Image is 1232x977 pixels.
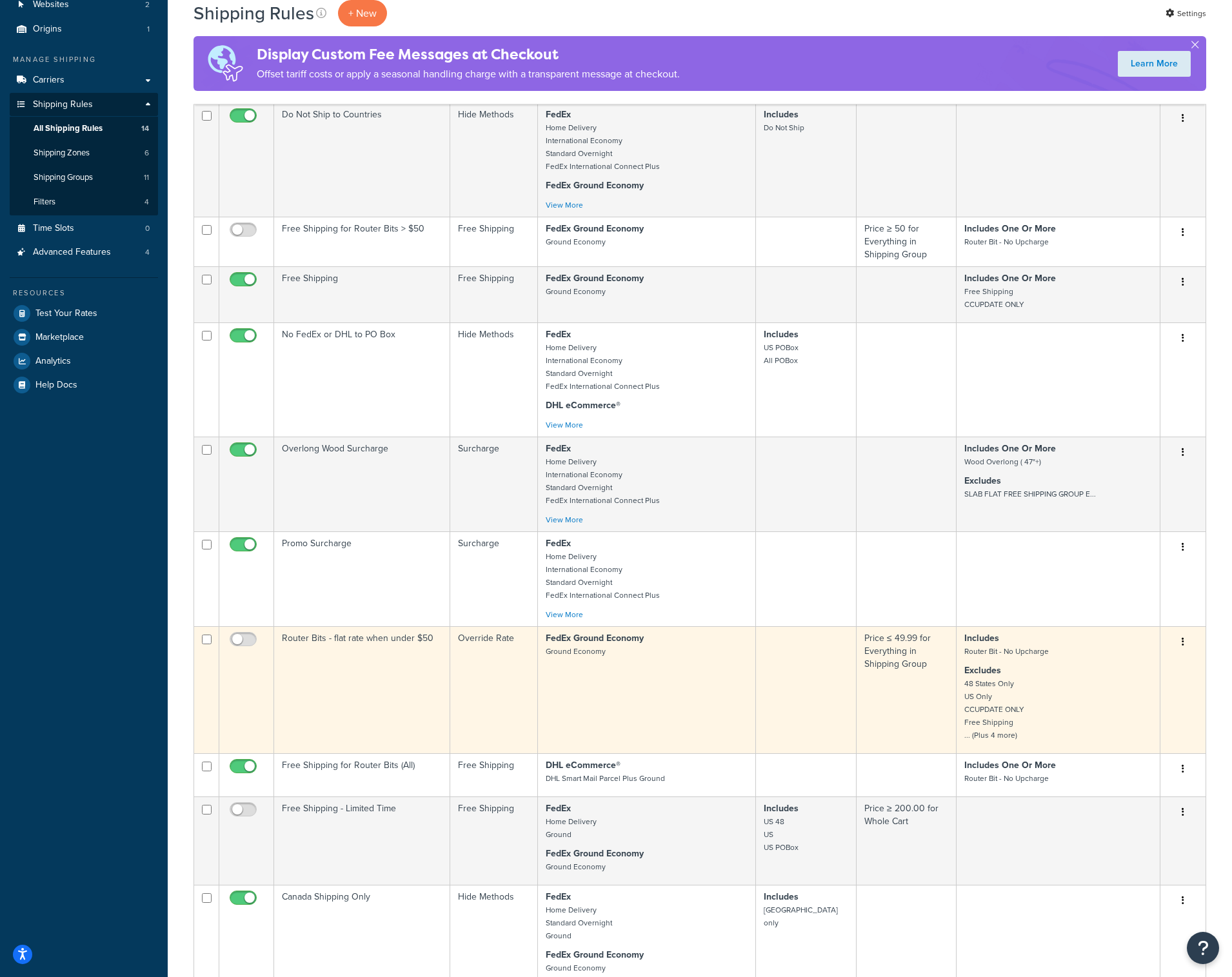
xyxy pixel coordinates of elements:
[194,36,257,91] img: duties-banner-06bc72dcb5fe05cb3f9472aba00be2ae8eb53ab6f0d8bb03d382ba314ac3c341.png
[1118,51,1191,77] a: Learn More
[964,664,1001,677] strong: Excludes
[33,75,65,86] span: Carriers
[10,241,158,264] li: Advanced Features
[10,166,158,190] li: Shipping Groups
[33,223,74,234] span: Time Slots
[546,456,660,506] small: Home Delivery International Economy Standard Overnight FedEx International Connect Plus
[34,197,55,208] span: Filters
[35,332,84,343] span: Marketplace
[546,537,571,550] strong: FedEx
[10,166,158,190] a: Shipping Groups 11
[764,108,799,121] strong: Includes
[274,103,450,217] td: Do Not Ship to Countries
[764,328,799,341] strong: Includes
[10,93,158,117] a: Shipping Rules
[546,904,612,942] small: Home Delivery Standard Overnight Ground
[34,123,103,134] span: All Shipping Rules
[546,442,571,455] strong: FedEx
[546,802,571,815] strong: FedEx
[450,322,538,437] td: Hide Methods
[964,758,1056,772] strong: Includes One Or More
[145,247,150,258] span: 4
[546,551,660,601] small: Home Delivery International Economy Standard Overnight FedEx International Connect Plus
[964,271,1056,285] strong: Includes One Or More
[546,962,606,974] small: Ground Economy
[10,93,158,215] li: Shipping Rules
[764,890,799,903] strong: Includes
[10,217,158,241] li: Time Slots
[10,241,158,264] a: Advanced Features 4
[764,342,799,366] small: US POBox All POBox
[10,326,158,349] a: Marketplace
[10,288,158,299] div: Resources
[10,17,158,41] li: Origins
[546,108,571,121] strong: FedEx
[10,373,158,397] a: Help Docs
[34,148,90,159] span: Shipping Zones
[35,356,71,367] span: Analytics
[857,626,957,753] td: Price ≤ 49.99 for Everything in Shipping Group
[764,802,799,815] strong: Includes
[10,68,158,92] a: Carriers
[546,122,660,172] small: Home Delivery International Economy Standard Overnight FedEx International Connect Plus
[35,308,97,319] span: Test Your Rates
[964,678,1024,741] small: 48 States Only US Only CCUPDATE ONLY Free Shipping ... (Plus 4 more)
[274,437,450,531] td: Overlong Wood Surcharge
[546,222,644,235] strong: FedEx Ground Economy
[274,626,450,753] td: Router Bits - flat rate when under $50
[145,223,150,234] span: 0
[274,753,450,796] td: Free Shipping for Router Bits (All)
[964,456,1041,468] small: Wood Overlong ( 47"+)
[546,286,606,297] small: Ground Economy
[764,816,799,853] small: US 48 US US POBox
[546,758,621,772] strong: DHL eCommerce®
[546,847,644,860] strong: FedEx Ground Economy
[546,179,644,192] strong: FedEx Ground Economy
[964,631,999,645] strong: Includes
[10,350,158,373] a: Analytics
[194,1,314,26] h1: Shipping Rules
[546,890,571,903] strong: FedEx
[274,217,450,266] td: Free Shipping for Router Bits > $50
[450,437,538,531] td: Surcharge
[546,271,644,285] strong: FedEx Ground Economy
[450,626,538,753] td: Override Rate
[35,380,77,391] span: Help Docs
[10,117,158,141] li: All Shipping Rules
[546,514,583,526] a: View More
[10,17,158,41] a: Origins 1
[964,488,1096,500] small: SLAB FLAT FREE SHIPPING GROUP E...
[10,217,158,241] a: Time Slots 0
[257,65,680,83] p: Offset tariff costs or apply a seasonal handling charge with a transparent message at checkout.
[450,796,538,885] td: Free Shipping
[857,217,957,266] td: Price ≥ 50 for Everything in Shipping Group
[546,646,606,657] small: Ground Economy
[257,44,680,65] h4: Display Custom Fee Messages at Checkout
[764,122,804,133] small: Do Not Ship
[33,247,111,258] span: Advanced Features
[546,773,665,784] small: DHL Smart Mail Parcel Plus Ground
[10,54,158,65] div: Manage Shipping
[546,816,597,840] small: Home Delivery Ground
[964,773,1049,784] small: Router Bit - No Upcharge
[964,222,1056,235] strong: Includes One Or More
[274,796,450,885] td: Free Shipping - Limited Time
[10,141,158,165] a: Shipping Zones 6
[274,322,450,437] td: No FedEx or DHL to PO Box
[450,103,538,217] td: Hide Methods
[144,172,149,183] span: 11
[10,190,158,214] a: Filters 4
[546,861,606,873] small: Ground Economy
[857,796,957,885] td: Price ≥ 200.00 for Whole Cart
[450,217,538,266] td: Free Shipping
[10,302,158,325] a: Test Your Rates
[147,24,150,35] span: 1
[33,99,93,110] span: Shipping Rules
[546,328,571,341] strong: FedEx
[964,442,1056,455] strong: Includes One Or More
